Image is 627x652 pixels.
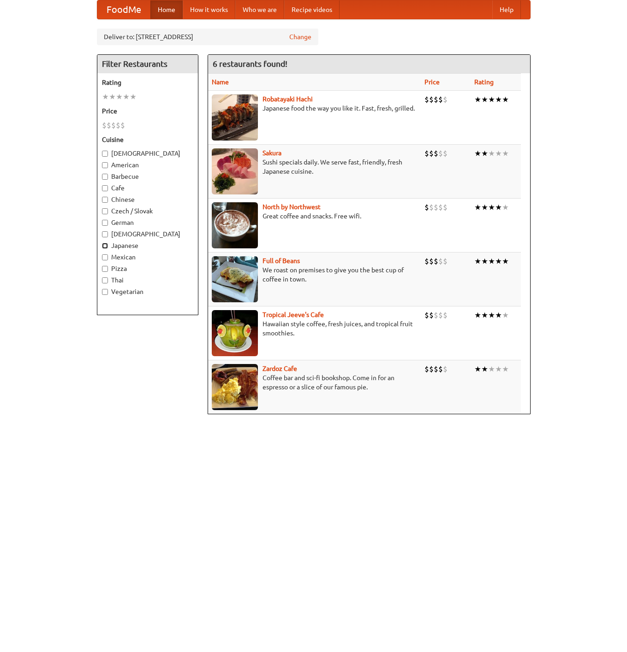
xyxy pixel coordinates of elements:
li: $ [107,120,111,130]
li: ★ [481,364,488,374]
li: $ [438,94,443,105]
input: Czech / Slovak [102,208,108,214]
li: $ [116,120,120,130]
a: FoodMe [97,0,150,19]
p: Hawaiian style coffee, fresh juices, and tropical fruit smoothies. [212,319,418,338]
li: $ [434,256,438,266]
input: German [102,220,108,226]
li: ★ [495,148,502,159]
a: Zardoz Cafe [263,365,297,372]
li: ★ [502,364,509,374]
a: Tropical Jeeve's Cafe [263,311,324,318]
li: ★ [481,256,488,266]
li: $ [443,256,448,266]
p: Coffee bar and sci-fi bookshop. Come in for an espresso or a slice of our famous pie. [212,373,418,392]
input: American [102,162,108,168]
label: Czech / Slovak [102,206,193,216]
label: Vegetarian [102,287,193,296]
li: ★ [495,310,502,320]
a: Robatayaki Hachi [263,95,313,103]
li: ★ [109,92,116,102]
input: Cafe [102,185,108,191]
li: ★ [488,310,495,320]
li: ★ [130,92,137,102]
li: ★ [474,364,481,374]
li: ★ [502,148,509,159]
li: ★ [488,202,495,212]
a: Home [150,0,183,19]
li: $ [429,94,434,105]
input: Pizza [102,266,108,272]
label: [DEMOGRAPHIC_DATA] [102,229,193,239]
input: Barbecue [102,174,108,180]
label: American [102,160,193,170]
li: $ [429,310,434,320]
input: Mexican [102,254,108,260]
li: ★ [488,256,495,266]
h5: Cuisine [102,135,193,144]
li: ★ [474,256,481,266]
h5: Price [102,106,193,116]
a: Who we are [235,0,284,19]
img: zardoz.jpg [212,364,258,410]
label: Cafe [102,183,193,193]
a: Price [424,78,440,86]
li: ★ [495,364,502,374]
li: $ [424,310,429,320]
label: [DEMOGRAPHIC_DATA] [102,149,193,158]
li: $ [434,94,438,105]
img: beans.jpg [212,256,258,302]
li: ★ [495,94,502,105]
li: $ [438,256,443,266]
li: $ [424,148,429,159]
li: $ [424,256,429,266]
li: $ [438,148,443,159]
li: $ [443,202,448,212]
li: ★ [481,310,488,320]
input: Chinese [102,197,108,203]
p: Sushi specials daily. We serve fast, friendly, fresh Japanese cuisine. [212,158,418,176]
li: ★ [502,310,509,320]
li: $ [443,148,448,159]
li: ★ [502,256,509,266]
li: ★ [495,202,502,212]
a: Sakura [263,149,281,157]
p: We roast on premises to give you the best cup of coffee in town. [212,265,418,284]
label: Japanese [102,241,193,250]
input: [DEMOGRAPHIC_DATA] [102,151,108,157]
a: North by Northwest [263,203,321,211]
label: German [102,218,193,227]
li: $ [429,364,434,374]
label: Barbecue [102,172,193,181]
ng-pluralize: 6 restaurants found! [213,59,287,68]
input: Japanese [102,243,108,249]
li: $ [438,202,443,212]
li: $ [120,120,125,130]
li: ★ [481,202,488,212]
li: $ [434,202,438,212]
li: $ [429,256,434,266]
li: ★ [488,148,495,159]
li: $ [443,310,448,320]
li: ★ [116,92,123,102]
li: ★ [474,94,481,105]
img: robatayaki.jpg [212,94,258,141]
li: ★ [488,364,495,374]
li: ★ [481,148,488,159]
img: sakura.jpg [212,148,258,194]
li: ★ [502,94,509,105]
li: $ [443,94,448,105]
li: ★ [102,92,109,102]
input: Vegetarian [102,289,108,295]
img: north.jpg [212,202,258,248]
li: ★ [474,148,481,159]
a: Rating [474,78,494,86]
label: Pizza [102,264,193,273]
li: ★ [495,256,502,266]
input: [DEMOGRAPHIC_DATA] [102,231,108,237]
li: ★ [474,202,481,212]
li: $ [434,148,438,159]
li: ★ [502,202,509,212]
